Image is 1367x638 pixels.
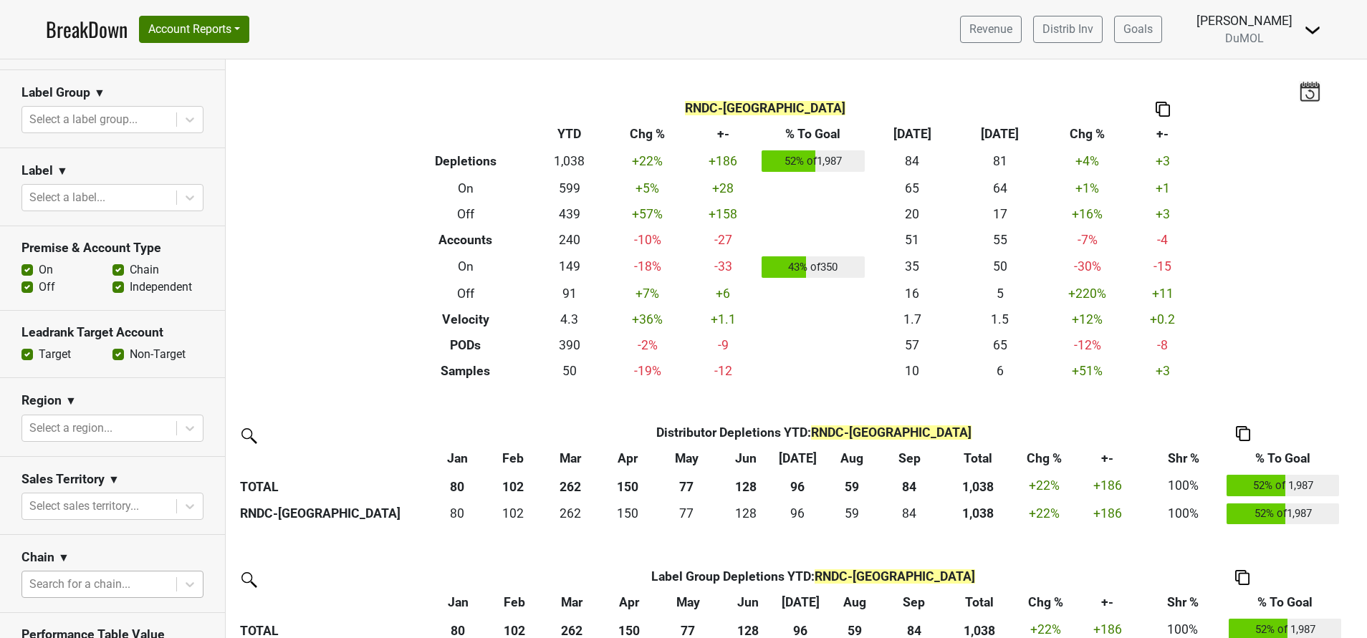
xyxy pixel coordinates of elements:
td: -27 [689,227,758,253]
th: Jul: activate to sort column ascending [777,589,825,615]
td: +158 [689,201,758,227]
td: 390 [532,332,606,358]
th: +-: activate to sort column ascending [1071,445,1143,471]
td: 1,038 [532,147,606,175]
td: -10 % [606,227,689,253]
td: -33 [689,253,758,281]
td: 6 [956,358,1043,384]
th: On [399,253,533,281]
th: 1037.970 [938,500,1018,528]
span: RNDC-[GEOGRAPHIC_DATA] [811,425,972,440]
td: +11 [1131,281,1194,306]
th: Total: activate to sort column ascending [938,445,1018,471]
td: +1 [1131,175,1194,201]
div: 262 [545,504,596,523]
td: +22 % [606,147,689,175]
td: 599 [532,175,606,201]
img: Copy to clipboard [1235,570,1250,585]
th: +- [689,121,758,147]
td: 84.168 [881,500,938,528]
span: +22% [1030,622,1061,637]
td: 16 [868,281,956,306]
img: Dropdown Menu [1304,21,1321,39]
th: Feb: activate to sort column ascending [485,445,541,471]
th: Accounts [399,227,533,253]
td: 35 [868,253,956,281]
th: Total: activate to sort column ascending [943,589,1016,615]
td: 65 [956,332,1043,358]
td: 240 [532,227,606,253]
th: % To Goal: activate to sort column ascending [1224,445,1343,471]
h3: Leadrank Target Account [21,325,203,340]
img: last_updated_date [1299,81,1320,101]
div: 80 [433,504,481,523]
label: Chain [130,261,159,279]
th: Distributor Depletions YTD : [485,420,1143,445]
span: RNDC-[GEOGRAPHIC_DATA] [815,569,975,584]
label: Target [39,346,71,363]
th: Apr: activate to sort column ascending [602,589,656,615]
td: +1.1 [689,306,758,332]
td: 4.3 [532,306,606,332]
td: 1.5 [956,306,1043,332]
div: 84 [885,504,935,523]
span: +186 [1093,478,1122,493]
a: BreakDown [46,14,128,44]
th: Aug: activate to sort column ascending [822,445,881,471]
div: 102 [489,504,538,523]
th: 80 [430,471,485,500]
th: Jun: activate to sort column ascending [718,445,774,471]
td: -12 % [1044,332,1131,358]
td: +220 % [1044,281,1131,306]
th: % To Goal [758,121,868,147]
td: 80.4 [430,500,485,528]
td: 127.504 [718,500,774,528]
td: +6 [689,281,758,306]
th: Jun: activate to sort column ascending [719,589,776,615]
span: +22% [1029,478,1060,493]
td: 50 [532,358,606,384]
td: +3 [1131,201,1194,227]
div: +186 [1075,504,1140,523]
th: Shr %: activate to sort column ascending [1143,445,1224,471]
th: 96 [774,471,822,500]
label: Off [39,279,55,296]
th: Samples [399,358,533,384]
th: PODs [399,332,533,358]
td: +16 % [1044,201,1131,227]
th: Chg %: activate to sort column ascending [1016,589,1075,615]
td: -15 [1131,253,1194,281]
td: 10 [868,358,956,384]
td: 51 [868,227,956,253]
img: Copy to clipboard [1156,102,1170,117]
th: Label Group Depletions YTD : [486,564,1140,589]
th: +- [1131,121,1194,147]
th: Feb: activate to sort column ascending [486,589,542,615]
td: 150.167 [600,500,656,528]
th: TOTAL [236,471,430,500]
th: 59 [822,471,881,500]
td: 17 [956,201,1043,227]
td: +36 % [606,306,689,332]
td: 100% [1143,471,1224,500]
th: Jul: activate to sort column ascending [774,445,822,471]
h3: Premise & Account Type [21,241,203,256]
th: Aug: activate to sort column ascending [825,589,885,615]
td: 102.4 [485,500,541,528]
th: Off [399,201,533,227]
td: 439 [532,201,606,227]
td: -30 % [1044,253,1131,281]
th: Sep: activate to sort column ascending [881,445,938,471]
td: -18 % [606,253,689,281]
td: -4 [1131,227,1194,253]
td: +22 % [1018,500,1072,528]
h3: Label [21,163,53,178]
th: 150 [600,471,656,500]
th: [DATE] [956,121,1043,147]
th: +-: activate to sort column ascending [1075,589,1140,615]
th: Mar: activate to sort column ascending [541,445,599,471]
td: 81 [956,147,1043,175]
td: 57 [868,332,956,358]
th: Sep: activate to sort column ascending [885,589,943,615]
td: +3 [1131,358,1194,384]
